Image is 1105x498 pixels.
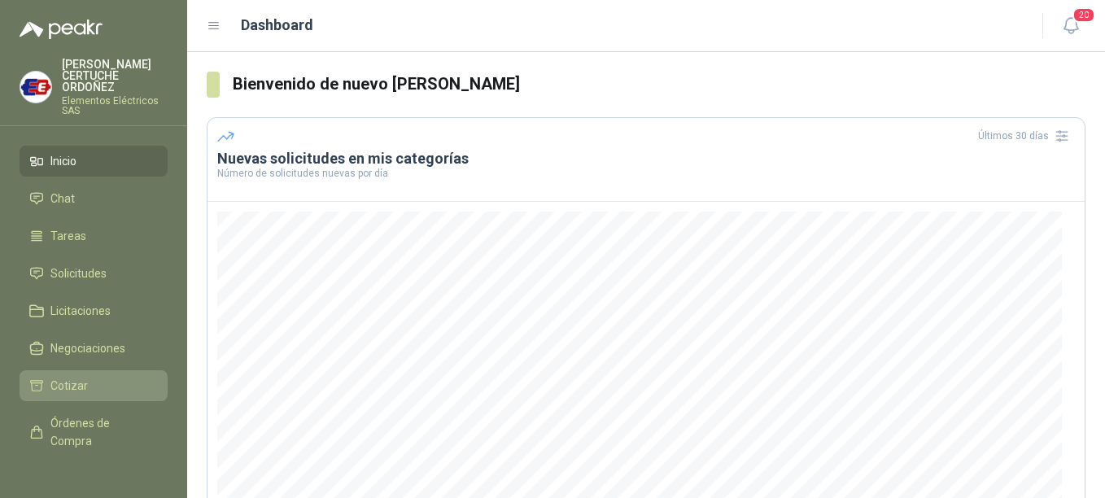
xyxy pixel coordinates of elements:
a: Cotizar [20,370,168,401]
h3: Nuevas solicitudes en mis categorías [217,149,1075,168]
span: 20 [1072,7,1095,23]
button: 20 [1056,11,1085,41]
span: Negociaciones [50,339,125,357]
a: Tareas [20,221,168,251]
a: Inicio [20,146,168,177]
span: Órdenes de Compra [50,414,152,450]
img: Company Logo [20,72,51,103]
a: Órdenes de Compra [20,408,168,456]
span: Solicitudes [50,264,107,282]
span: Tareas [50,227,86,245]
span: Cotizar [50,377,88,395]
p: [PERSON_NAME] CERTUCHE ORDOÑEZ [62,59,168,93]
a: Solicitudes [20,258,168,289]
div: Últimos 30 días [978,123,1075,149]
span: Chat [50,190,75,207]
p: Elementos Eléctricos SAS [62,96,168,116]
p: Número de solicitudes nuevas por día [217,168,1075,178]
img: Logo peakr [20,20,103,39]
span: Inicio [50,152,76,170]
a: Chat [20,183,168,214]
h3: Bienvenido de nuevo [PERSON_NAME] [233,72,1085,97]
span: Licitaciones [50,302,111,320]
h1: Dashboard [241,14,313,37]
a: Licitaciones [20,295,168,326]
a: Negociaciones [20,333,168,364]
